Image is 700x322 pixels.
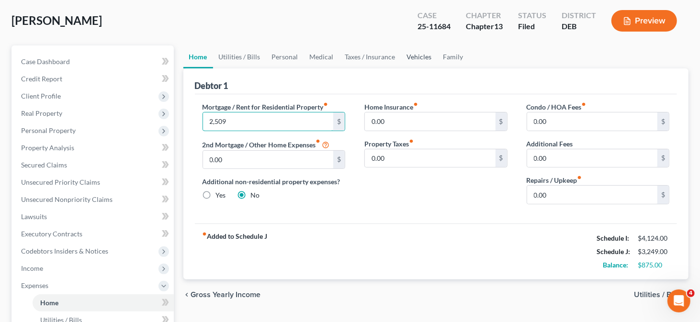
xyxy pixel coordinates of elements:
i: fiber_manual_record [324,102,328,107]
label: Yes [216,190,226,200]
span: Unsecured Priority Claims [21,178,100,186]
label: Property Taxes [364,139,414,149]
span: Real Property [21,109,62,117]
strong: Schedule I: [597,234,629,242]
input: -- [527,112,658,131]
button: Preview [611,10,677,32]
a: Utilities / Bills [213,45,266,68]
label: Additional non-residential property expenses? [203,177,346,187]
a: Unsecured Nonpriority Claims [13,191,174,208]
div: $875.00 [638,260,669,270]
div: DEB [562,21,596,32]
div: Filed [518,21,546,32]
strong: Balance: [603,261,628,269]
a: Taxes / Insurance [339,45,401,68]
span: Secured Claims [21,161,67,169]
span: Unsecured Nonpriority Claims [21,195,113,203]
span: Property Analysis [21,144,74,152]
div: $ [496,149,507,167]
a: Family [438,45,469,68]
div: $ [657,112,669,131]
span: Lawsuits [21,212,47,221]
a: Unsecured Priority Claims [13,174,174,191]
i: fiber_manual_record [316,139,321,144]
span: Expenses [21,281,48,289]
div: $3,249.00 [638,247,669,256]
input: -- [365,149,496,167]
a: Secured Claims [13,156,174,174]
span: Utilities / Bills [634,291,681,299]
span: 13 [494,22,503,31]
span: Gross Yearly Income [191,291,261,299]
input: -- [527,186,658,204]
input: -- [365,112,496,131]
a: Property Analysis [13,139,174,156]
label: Home Insurance [364,102,418,112]
button: chevron_left Gross Yearly Income [183,291,261,299]
div: $ [333,151,345,169]
label: No [251,190,260,200]
div: 25-11684 [418,21,451,32]
span: Home [40,299,58,307]
a: Home [33,294,174,311]
span: Credit Report [21,75,62,83]
iframe: Intercom live chat [667,289,690,312]
div: $ [657,149,669,167]
i: fiber_manual_record [582,102,587,107]
span: Case Dashboard [21,57,70,66]
div: Status [518,10,546,21]
div: $4,124.00 [638,233,669,243]
a: Personal [266,45,304,68]
i: fiber_manual_record [577,175,582,180]
label: Mortgage / Rent for Residential Property [203,102,328,112]
div: Debtor 1 [195,80,228,91]
label: Condo / HOA Fees [527,102,587,112]
i: fiber_manual_record [203,232,207,236]
a: Executory Contracts [13,225,174,243]
label: Repairs / Upkeep [527,175,582,185]
div: $ [657,186,669,204]
span: Personal Property [21,126,76,134]
div: District [562,10,596,21]
i: fiber_manual_record [409,139,414,144]
label: Additional Fees [527,139,573,149]
input: -- [203,151,334,169]
input: -- [203,112,334,131]
label: 2nd Mortgage / Other Home Expenses [203,139,330,150]
span: 4 [687,289,695,297]
span: Executory Contracts [21,230,82,238]
div: Chapter [466,21,503,32]
div: $ [333,112,345,131]
a: Case Dashboard [13,53,174,70]
a: Vehicles [401,45,438,68]
input: -- [527,149,658,167]
a: Medical [304,45,339,68]
strong: Schedule J: [597,247,630,255]
a: Lawsuits [13,208,174,225]
a: Home [183,45,213,68]
strong: Added to Schedule J [203,232,268,272]
i: chevron_left [183,291,191,299]
div: Case [418,10,451,21]
span: Income [21,264,43,272]
div: $ [496,112,507,131]
a: Credit Report [13,70,174,88]
span: Client Profile [21,92,61,100]
span: Codebtors Insiders & Notices [21,247,108,255]
i: fiber_manual_record [413,102,418,107]
div: Chapter [466,10,503,21]
span: [PERSON_NAME] [11,13,102,27]
button: Utilities / Bills chevron_right [634,291,689,299]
